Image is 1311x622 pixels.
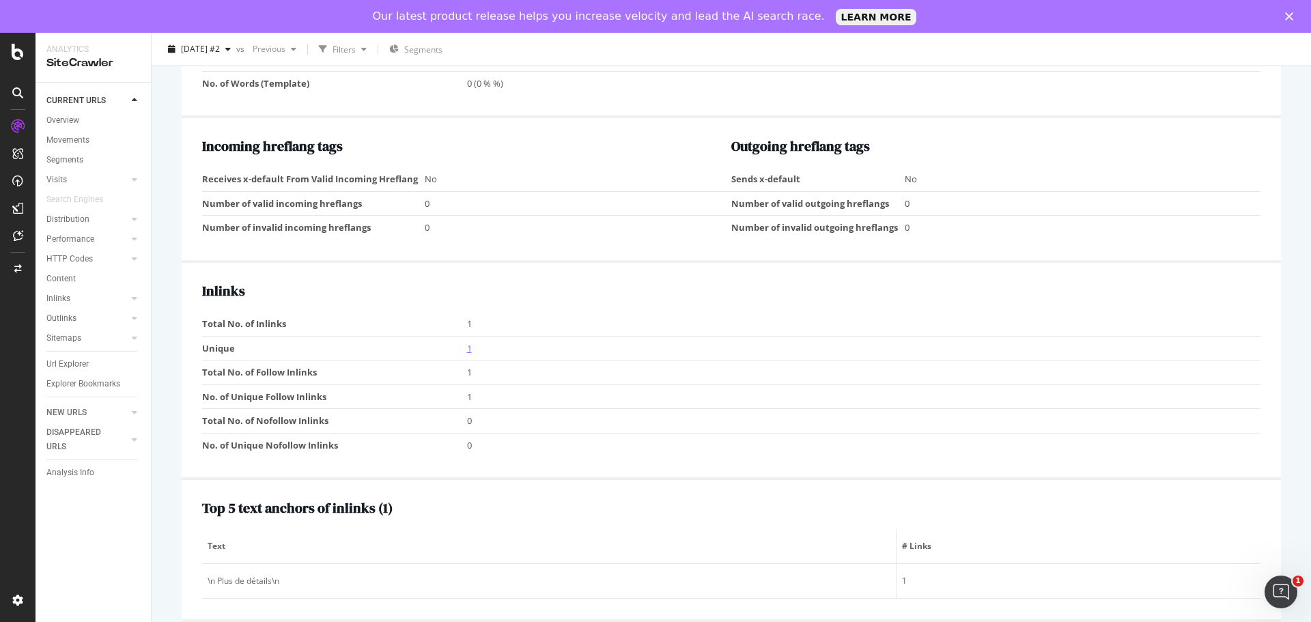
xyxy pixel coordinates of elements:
[46,212,128,227] a: Distribution
[46,44,140,55] div: Analytics
[46,425,115,454] div: DISAPPEARED URLS
[46,252,93,266] div: HTTP Codes
[46,55,140,71] div: SiteCrawler
[236,43,247,55] span: vs
[46,232,94,246] div: Performance
[905,173,1254,186] div: No
[46,153,141,167] a: Segments
[46,193,103,207] div: Search Engines
[46,94,128,108] a: CURRENT URLS
[202,283,1260,298] h2: Inlinks
[46,292,128,306] a: Inlinks
[46,272,141,286] a: Content
[46,311,76,326] div: Outlinks
[46,232,128,246] a: Performance
[202,216,425,240] td: Number of invalid incoming hreflangs
[46,272,76,286] div: Content
[467,361,1261,385] td: 1
[425,167,731,191] td: No
[46,133,141,147] a: Movements
[467,342,472,354] a: 1
[905,191,1260,216] td: 0
[46,113,141,128] a: Overview
[202,384,467,409] td: No. of Unique Follow Inlinks
[46,173,67,187] div: Visits
[731,167,905,191] td: Sends x-default
[46,113,79,128] div: Overview
[902,540,1252,552] span: # Links
[1265,576,1297,608] iframe: Intercom live chat
[46,193,117,207] a: Search Engines
[202,336,467,361] td: Unique
[731,139,1260,154] h2: Outgoing hreflang tags
[46,406,128,420] a: NEW URLS
[46,331,128,345] a: Sitemaps
[208,575,890,587] div: \n Plus de détails\n
[208,540,887,552] span: Text
[46,311,128,326] a: Outlinks
[467,71,1261,95] td: 0 (0 % %)
[313,38,372,60] button: Filters
[46,406,87,420] div: NEW URLS
[202,139,731,154] h2: Incoming hreflang tags
[902,575,1255,587] div: 1
[404,44,442,55] span: Segments
[333,43,356,55] div: Filters
[836,9,917,25] a: LEARN MORE
[46,94,106,108] div: CURRENT URLS
[46,357,141,371] a: Url Explorer
[425,216,731,240] td: 0
[46,153,83,167] div: Segments
[46,377,120,391] div: Explorer Bookmarks
[247,38,302,60] button: Previous
[202,361,467,385] td: Total No. of Follow Inlinks
[46,173,128,187] a: Visits
[46,331,81,345] div: Sitemaps
[467,433,1261,457] td: 0
[467,409,1261,434] td: 0
[467,384,1261,409] td: 1
[373,10,825,23] div: Our latest product release helps you increase velocity and lead the AI search race.
[202,433,467,457] td: No. of Unique Nofollow Inlinks
[1293,576,1303,586] span: 1
[905,216,1260,240] td: 0
[731,216,905,240] td: Number of invalid outgoing hreflangs
[202,312,467,336] td: Total No. of Inlinks
[46,292,70,306] div: Inlinks
[467,312,1261,336] td: 1
[202,500,1260,515] h2: Top 5 text anchors of inlinks ( 1 )
[425,191,731,216] td: 0
[202,191,425,216] td: Number of valid incoming hreflangs
[181,43,220,55] span: 2025 Aug. 28th #2
[202,409,467,434] td: Total No. of Nofollow Inlinks
[46,377,141,391] a: Explorer Bookmarks
[163,38,236,60] button: [DATE] #2
[731,191,905,216] td: Number of valid outgoing hreflangs
[46,133,89,147] div: Movements
[46,252,128,266] a: HTTP Codes
[46,466,141,480] a: Analysis Info
[247,43,285,55] span: Previous
[1285,12,1299,20] div: Close
[46,466,94,480] div: Analysis Info
[384,38,448,60] button: Segments
[46,357,89,371] div: Url Explorer
[202,71,467,95] td: No. of Words (Template)
[46,212,89,227] div: Distribution
[202,167,425,191] td: Receives x-default From Valid Incoming Hreflang
[46,425,128,454] a: DISAPPEARED URLS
